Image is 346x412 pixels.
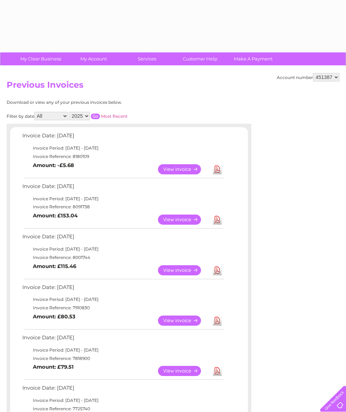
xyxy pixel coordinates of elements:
div: Account number [277,73,339,81]
td: Invoice Date: [DATE] [21,383,225,396]
td: Invoice Period: [DATE] - [DATE] [21,245,225,253]
td: Invoice Reference: 8091738 [21,203,225,211]
td: Invoice Reference: 7818900 [21,354,225,363]
td: Invoice Date: [DATE] [21,232,225,245]
a: Make A Payment [224,52,282,65]
a: Download [213,316,222,326]
b: Amount: £115.46 [33,263,76,269]
td: Invoice Reference: 8001744 [21,253,225,262]
td: Invoice Date: [DATE] [21,131,225,144]
td: Invoice Date: [DATE] [21,283,225,296]
div: Filter by date [7,112,190,120]
b: Amount: -£5.68 [33,162,74,168]
td: Invoice Date: [DATE] [21,333,225,346]
td: Invoice Period: [DATE] - [DATE] [21,346,225,354]
td: Invoice Period: [DATE] - [DATE] [21,295,225,304]
a: Download [213,366,222,376]
td: Invoice Reference: 8180109 [21,152,225,161]
a: My Account [65,52,123,65]
td: Invoice Period: [DATE] - [DATE] [21,144,225,152]
td: Invoice Reference: 7910830 [21,304,225,312]
a: View [158,265,209,275]
div: Download or view any of your previous invoices below. [7,100,190,105]
h2: Previous Invoices [7,80,339,93]
a: View [158,164,209,174]
td: Invoice Period: [DATE] - [DATE] [21,396,225,405]
b: Amount: £80.53 [33,313,75,320]
a: Download [213,265,222,275]
a: Download [213,215,222,225]
a: Customer Help [171,52,229,65]
b: Amount: £153.04 [33,212,78,219]
a: View [158,366,209,376]
td: Invoice Date: [DATE] [21,182,225,195]
a: Most Recent [101,114,128,119]
b: Amount: £79.51 [33,364,74,370]
a: My Clear Business [12,52,70,65]
td: Invoice Period: [DATE] - [DATE] [21,195,225,203]
a: View [158,215,209,225]
a: Services [118,52,176,65]
a: Download [213,164,222,174]
a: View [158,316,209,326]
